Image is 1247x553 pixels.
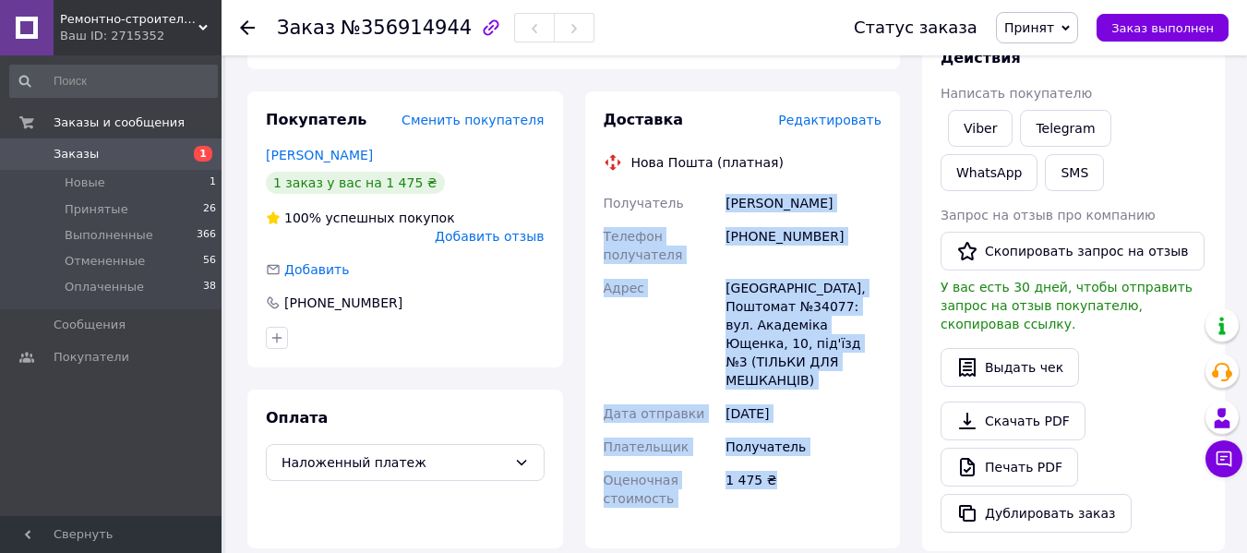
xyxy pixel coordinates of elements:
span: 366 [197,227,216,244]
a: [PERSON_NAME] [266,148,373,162]
span: Сменить покупателя [402,113,544,127]
span: 1 [210,174,216,191]
span: 38 [203,279,216,295]
a: WhatsApp [941,154,1037,191]
span: 1 [194,146,212,162]
span: Принятые [65,201,128,218]
span: Телефон получателя [604,229,683,262]
span: Запрос на отзыв про компанию [941,208,1156,222]
div: Вернуться назад [240,18,255,37]
span: 100% [284,210,321,225]
div: [GEOGRAPHIC_DATA], Поштомат №34077: вул. Академіка Ющенка, 10, під'їзд №3 (ТІЛЬКИ ДЛЯ МЕШКАНЦІВ) [722,271,885,397]
span: Выполненные [65,227,153,244]
div: успешных покупок [266,209,455,227]
input: Поиск [9,65,218,98]
div: 1 заказ у вас на 1 475 ₴ [266,172,445,194]
span: 26 [203,201,216,218]
span: Оценочная стоимость [604,473,678,506]
span: Ремонтно-строительная компания «Мастер на дом» [60,11,198,28]
a: Viber [948,110,1013,147]
div: Нова Пошта (платная) [627,153,788,172]
span: Сообщения [54,317,126,333]
span: Покупатель [266,111,366,128]
span: Плательщик [604,439,689,454]
div: Статус заказа [854,18,977,37]
button: Выдать чек [941,348,1079,387]
span: Редактировать [778,113,881,127]
span: Наложенный платеж [282,452,507,473]
span: Заказ выполнен [1111,21,1214,35]
span: Написать покупателю [941,86,1092,101]
div: [PHONE_NUMBER] [282,294,404,312]
button: Чат с покупателем [1205,440,1242,477]
span: Заказы [54,146,99,162]
a: Скачать PDF [941,402,1085,440]
button: Скопировать запрос на отзыв [941,232,1205,270]
button: Дублировать заказ [941,494,1132,533]
span: У вас есть 30 дней, чтобы отправить запрос на отзыв покупателю, скопировав ссылку. [941,280,1193,331]
span: Дата отправки [604,406,705,421]
a: Печать PDF [941,448,1078,487]
button: Заказ выполнен [1097,14,1229,42]
span: 56 [203,253,216,270]
span: Добавить [284,262,349,277]
span: Доставка [604,111,684,128]
span: №356914944 [341,17,472,39]
div: 1 475 ₴ [722,463,885,515]
span: Оплата [266,409,328,427]
span: Принят [1004,20,1054,35]
span: Действия [941,49,1021,66]
a: Telegram [1020,110,1110,147]
span: Адрес [604,281,644,295]
span: Покупатели [54,349,129,366]
span: Заказ [277,17,335,39]
div: [PERSON_NAME] [722,186,885,220]
span: Получатель [604,196,684,210]
div: [DATE] [722,397,885,430]
span: Оплаченные [65,279,144,295]
div: [PHONE_NUMBER] [722,220,885,271]
span: Отмененные [65,253,145,270]
div: Ваш ID: 2715352 [60,28,222,44]
span: Заказы и сообщения [54,114,185,131]
span: Новые [65,174,105,191]
span: Добавить отзыв [435,229,544,244]
button: SMS [1045,154,1104,191]
div: Получатель [722,430,885,463]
